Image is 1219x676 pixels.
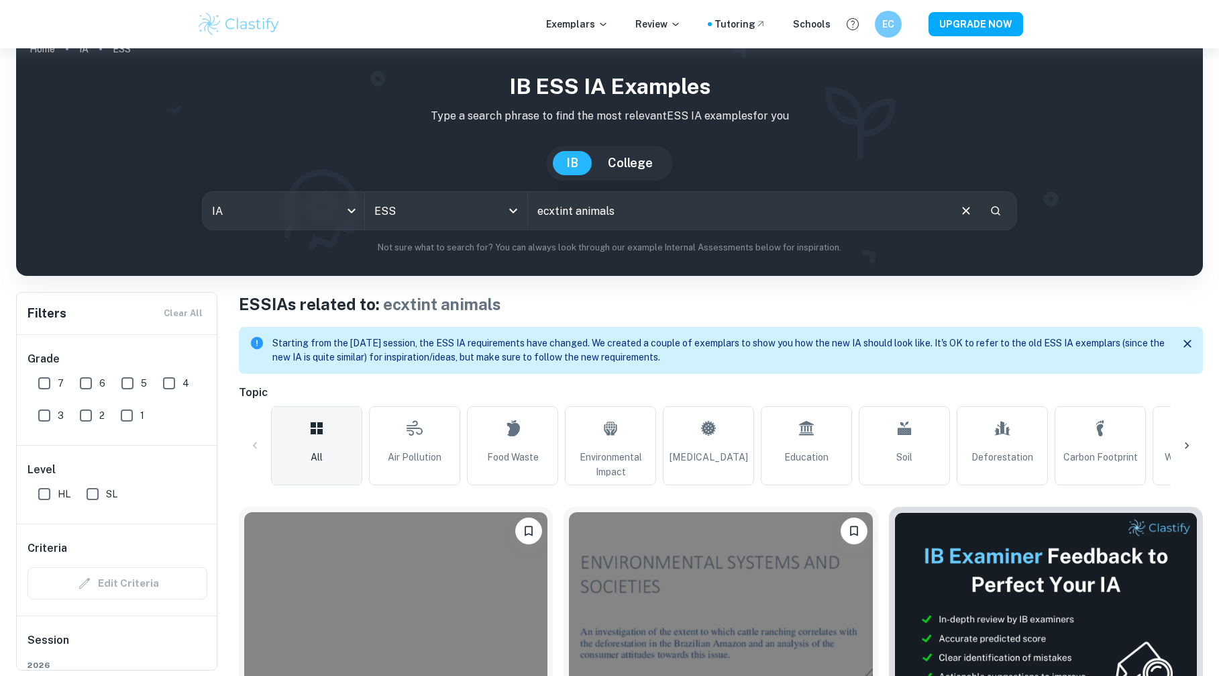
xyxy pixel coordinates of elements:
span: 1 [140,408,144,423]
h6: Topic [239,385,1203,401]
span: Deforestation [971,450,1033,465]
h6: Grade [28,351,207,367]
div: Criteria filters are unavailable when searching by topic [28,567,207,599]
a: Tutoring [714,17,766,32]
div: IA [203,192,365,230]
button: Search [984,199,1007,222]
p: Starting from the [DATE] session, the ESS IA requirements have changed. We created a couple of ex... [272,336,1167,365]
span: 6 [99,376,105,391]
h6: Filters [28,304,66,323]
button: UPGRADE NOW [929,12,1023,36]
span: 4 [182,376,189,391]
p: Not sure what to search for? You can always look through our example Internal Assessments below f... [27,241,1192,254]
p: Type a search phrase to find the most relevant ESS IA examples for you [27,108,1192,124]
button: Bookmark [515,518,542,544]
p: Review [635,17,681,32]
span: SL [106,487,117,501]
button: Close [1177,334,1198,354]
a: Schools [793,17,831,32]
span: 5 [141,376,147,391]
span: Environmental Impact [571,450,650,479]
h6: Session [28,632,207,659]
span: Education [784,450,829,465]
h6: Level [28,462,207,478]
input: E.g. rising sea levels, waste management, food waste... [528,192,948,230]
span: 7 [58,376,64,391]
button: Bookmark [841,518,867,544]
span: 3 [58,408,64,423]
span: ecxtint animals [383,295,501,313]
button: Open [504,201,523,220]
button: Help and Feedback [841,13,864,36]
img: Clastify logo [197,11,282,38]
button: EC [875,11,902,38]
span: 2026 [28,659,207,671]
span: Soil [896,450,912,465]
button: IB [553,151,592,175]
h6: Criteria [28,540,67,557]
span: Air Pollution [388,450,441,465]
h1: IB ESS IA examples [27,70,1192,103]
span: All [311,450,323,465]
span: [MEDICAL_DATA] [670,450,748,465]
button: College [594,151,666,175]
a: Home [30,40,55,58]
span: HL [58,487,70,501]
button: Clear [953,198,979,224]
span: Carbon Footprint [1063,450,1138,465]
span: 2 [99,408,105,423]
h6: EC [880,17,896,32]
h1: ESS IAs related to: [239,292,1203,316]
span: Food Waste [487,450,539,465]
p: Exemplars [546,17,608,32]
a: IA [79,40,89,58]
p: ESS [113,42,131,56]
